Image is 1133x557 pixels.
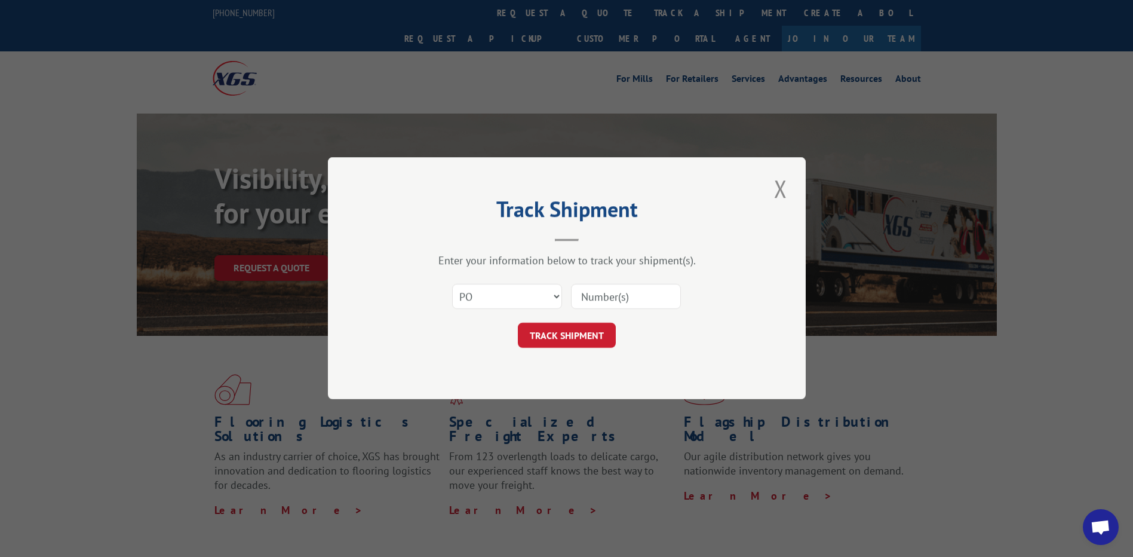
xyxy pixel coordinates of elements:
div: Enter your information below to track your shipment(s). [388,254,746,268]
input: Number(s) [571,284,681,310]
button: Close modal [770,172,791,205]
button: TRACK SHIPMENT [518,323,616,348]
a: Open chat [1083,509,1119,545]
h2: Track Shipment [388,201,746,224]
